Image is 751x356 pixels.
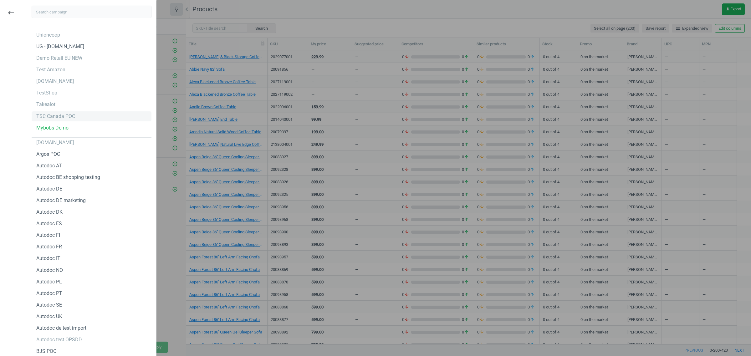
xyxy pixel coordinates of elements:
[4,6,18,20] button: keyboard_backspace
[36,325,86,332] div: Autodoc de test import
[36,43,84,50] div: UG - [DOMAIN_NAME]
[36,139,74,146] div: [DOMAIN_NAME]
[36,209,63,216] div: Autodoc DK
[36,267,63,274] div: Autodoc NO
[36,232,60,239] div: Autodoc FI
[36,197,86,204] div: Autodoc DE marketing
[36,186,62,192] div: Autodoc DE
[36,313,62,320] div: Autodoc UK
[36,89,57,96] div: TestShop
[36,32,60,38] div: Unioncoop
[36,174,100,181] div: Autodoc BE shopping testing
[36,336,82,343] div: Autodoc test OPSDD
[36,55,82,62] div: Demo Retail EU NEW
[36,78,74,85] div: [DOMAIN_NAME]
[36,255,60,262] div: Autodoc IT
[32,6,151,18] input: Search campaign
[36,66,65,73] div: Test Amazon
[36,151,60,158] div: Argos POC
[36,302,62,308] div: Autodoc SE
[36,348,56,355] div: BJS POC
[7,9,15,17] i: keyboard_backspace
[36,243,62,250] div: Autodoc FR
[36,220,62,227] div: Autodoc ES
[36,278,62,285] div: Autodoc PL
[36,101,55,108] div: Takealot
[36,125,69,131] div: Mybobs Demo
[36,162,62,169] div: Autodoc AT
[36,290,62,297] div: Autodoc PT
[36,113,75,120] div: TSC Canada POC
